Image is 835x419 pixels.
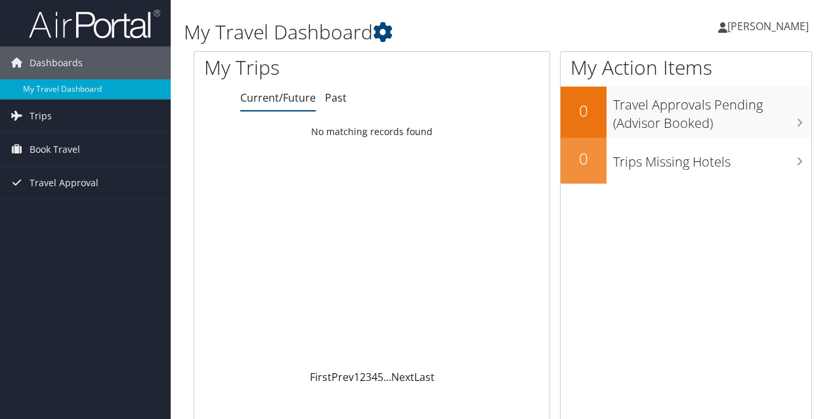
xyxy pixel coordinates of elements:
[184,18,609,46] h1: My Travel Dashboard
[414,370,435,384] a: Last
[360,370,366,384] a: 2
[561,100,607,122] h2: 0
[372,370,377,384] a: 4
[240,90,316,105] a: Current/Future
[561,87,811,137] a: 0Travel Approvals Pending (Advisor Booked)
[30,167,98,199] span: Travel Approval
[310,370,332,384] a: First
[391,370,414,384] a: Next
[561,148,607,170] h2: 0
[29,9,160,39] img: airportal-logo.png
[377,370,383,384] a: 5
[561,138,811,184] a: 0Trips Missing Hotels
[354,370,360,384] a: 1
[30,100,52,132] span: Trips
[561,54,811,81] h1: My Action Items
[194,120,549,144] td: No matching records found
[30,133,80,166] span: Book Travel
[383,370,391,384] span: …
[613,146,811,171] h3: Trips Missing Hotels
[718,7,822,46] a: [PERSON_NAME]
[332,370,354,384] a: Prev
[30,47,83,79] span: Dashboards
[204,54,392,81] h1: My Trips
[325,90,347,105] a: Past
[727,19,809,33] span: [PERSON_NAME]
[613,89,811,132] h3: Travel Approvals Pending (Advisor Booked)
[366,370,372,384] a: 3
